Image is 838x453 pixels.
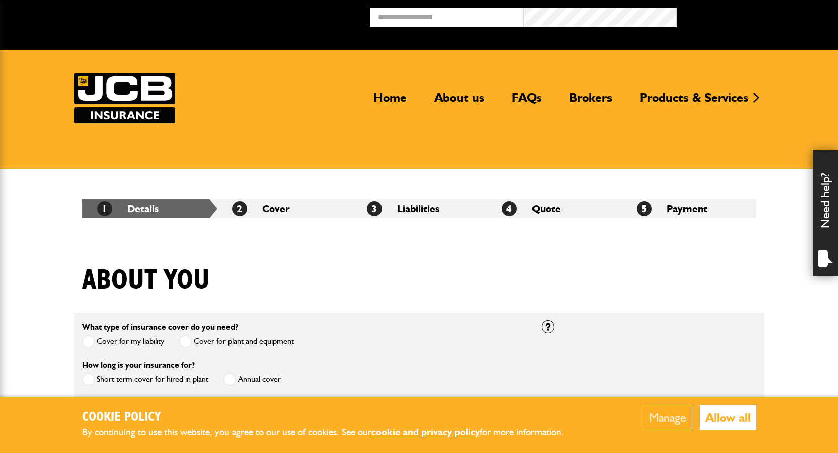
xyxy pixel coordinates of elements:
span: 1 [97,201,112,216]
span: 5 [637,201,652,216]
li: Payment [622,199,756,218]
span: 2 [232,201,247,216]
span: 4 [502,201,517,216]
li: Quote [487,199,622,218]
li: Cover [217,199,352,218]
a: Home [366,90,414,113]
label: Annual cover [223,373,281,386]
li: Details [82,199,217,218]
a: FAQs [504,90,549,113]
p: By continuing to use this website, you agree to our use of cookies. See our for more information. [82,425,580,440]
label: Cover for plant and equipment [179,335,294,348]
label: Cover for my liability [82,335,164,348]
a: cookie and privacy policy [371,426,480,438]
button: Allow all [700,405,756,430]
a: About us [427,90,492,113]
li: Liabilities [352,199,487,218]
h1: About you [82,264,210,297]
span: 3 [367,201,382,216]
label: Short term cover for hired in plant [82,373,208,386]
a: Brokers [562,90,620,113]
div: Need help? [813,150,838,276]
a: JCB Insurance Services [74,73,175,123]
button: Manage [644,405,692,430]
button: Broker Login [677,8,830,23]
img: JCB Insurance Services logo [74,73,175,123]
label: How long is your insurance for? [82,361,195,369]
a: Products & Services [632,90,756,113]
label: What type of insurance cover do you need? [82,323,238,331]
h2: Cookie Policy [82,410,580,425]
